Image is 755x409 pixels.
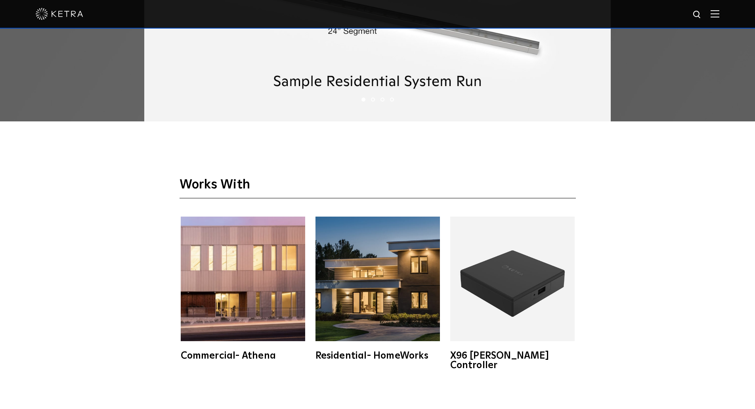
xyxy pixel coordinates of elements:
img: athena-square [181,217,305,341]
a: Residential- HomeWorks [314,217,441,361]
img: homeworks_hero [315,217,440,341]
div: Commercial- Athena [181,351,305,361]
div: X96 [PERSON_NAME] Controller [450,351,575,370]
a: X96 [PERSON_NAME] Controller [449,217,576,370]
a: Commercial- Athena [180,217,306,361]
img: ketra-logo-2019-white [36,8,83,20]
h3: Works With [180,177,576,199]
div: Residential- HomeWorks [315,351,440,361]
img: search icon [692,10,702,20]
img: Hamburger%20Nav.svg [711,10,719,17]
img: X96_Controller [450,217,575,341]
